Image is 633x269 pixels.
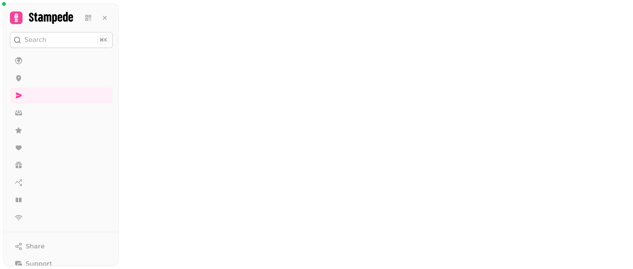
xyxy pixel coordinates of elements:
span: Support [26,259,52,269]
button: Search⌘K [10,32,113,48]
span: Share [26,242,45,251]
div: ⌘K [97,36,109,44]
p: Search [25,35,46,45]
button: Share [10,238,113,254]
